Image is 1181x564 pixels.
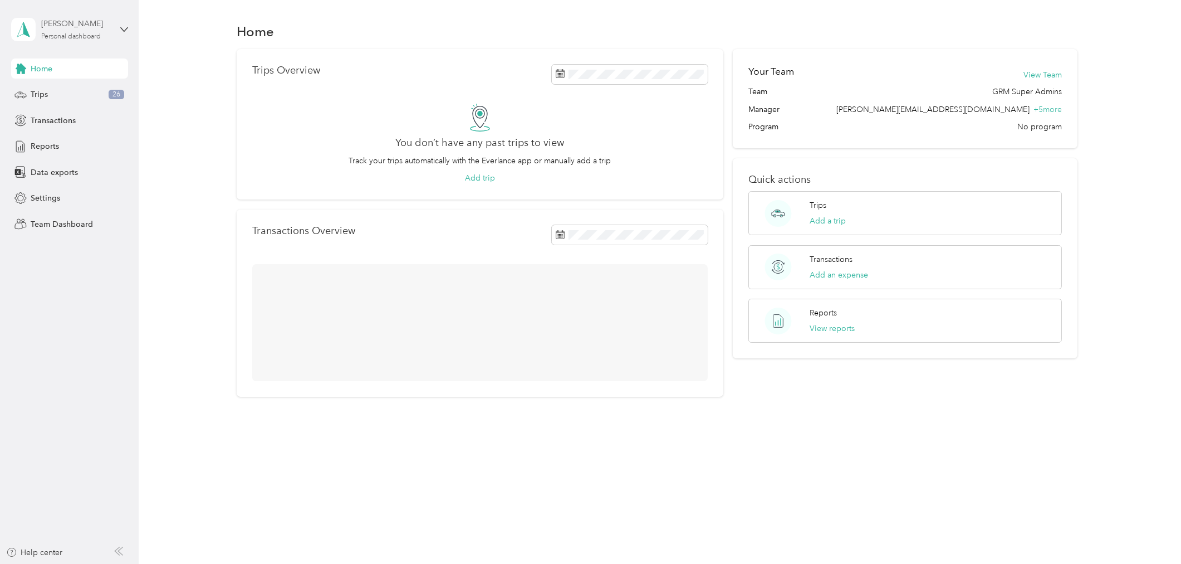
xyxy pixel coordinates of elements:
h2: Your Team [748,65,794,79]
span: Reports [31,140,59,152]
span: Trips [31,89,48,100]
span: + 5 more [1033,105,1062,114]
span: [PERSON_NAME][EMAIL_ADDRESS][DOMAIN_NAME] [836,105,1030,114]
h2: You don’t have any past trips to view [395,137,564,149]
p: Trips Overview [252,65,320,76]
div: [PERSON_NAME] [41,18,111,30]
span: No program [1017,121,1062,133]
span: Team Dashboard [31,218,93,230]
button: Add trip [465,172,495,184]
button: Add an expense [810,269,868,281]
span: Home [31,63,52,75]
button: Add a trip [810,215,846,227]
p: Transactions Overview [252,225,355,237]
span: GRM Super Admins [992,86,1062,98]
span: 26 [109,90,124,100]
div: Personal dashboard [41,33,101,40]
p: Transactions [810,254,852,265]
p: Track your trips automatically with the Everlance app or manually add a trip [349,155,611,167]
p: Reports [810,307,837,319]
p: Trips [810,200,826,211]
span: Transactions [31,115,76,127]
span: Manager [748,104,780,115]
button: View Team [1023,69,1062,81]
h1: Home [237,26,274,37]
span: Program [748,121,778,133]
p: Quick actions [748,174,1062,186]
span: Data exports [31,167,78,178]
span: Settings [31,192,60,204]
iframe: Everlance-gr Chat Button Frame [1119,502,1181,564]
button: View reports [810,323,855,334]
button: Help center [6,547,63,558]
span: Team [748,86,767,98]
